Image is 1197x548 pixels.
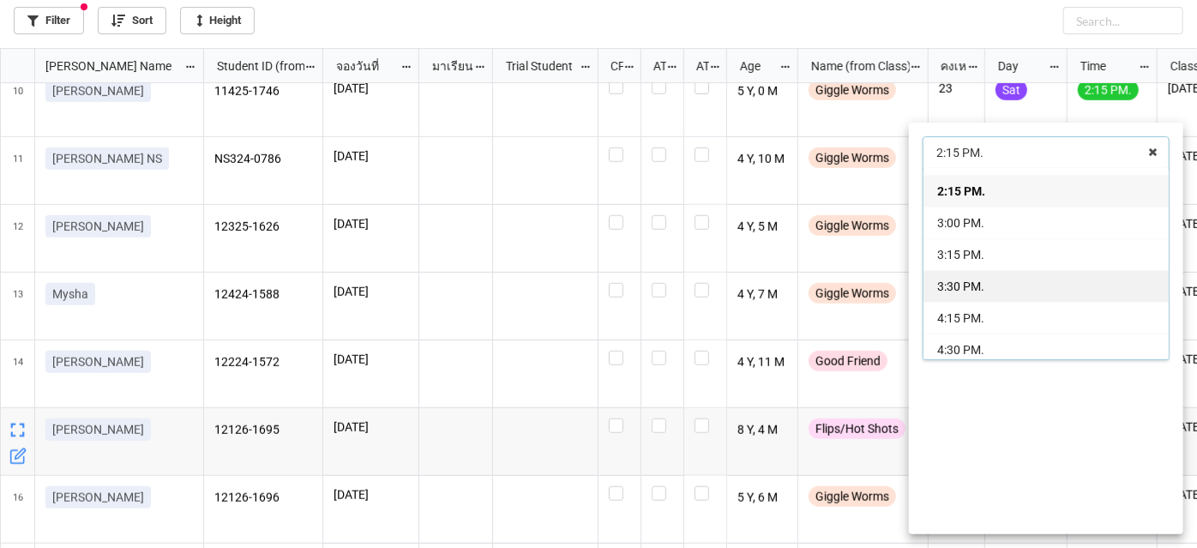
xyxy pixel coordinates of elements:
span: 3:30 PM. [937,280,984,293]
span: 3:00 PM. [937,216,984,230]
span: 4:15 PM. [937,311,984,325]
span: 3:15 PM. [937,248,984,262]
span: 4:30 PM. [937,343,984,357]
span: 2:15 PM. [937,184,985,198]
